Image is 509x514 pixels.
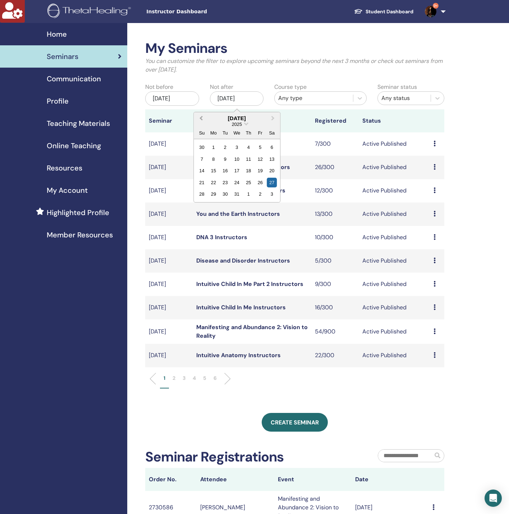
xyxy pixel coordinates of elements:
[244,154,253,164] div: Choose Thursday, December 11th, 2025
[47,163,82,173] span: Resources
[145,296,193,319] td: [DATE]
[232,142,242,152] div: Choose Wednesday, December 3rd, 2025
[145,91,199,106] div: [DATE]
[255,128,265,138] div: Fr
[255,178,265,187] div: Choose Friday, December 26th, 2025
[359,344,430,367] td: Active Published
[220,128,230,138] div: Tu
[145,156,193,179] td: [DATE]
[196,280,303,288] a: Intuitive Child In Me Part 2 Instructors
[196,257,290,264] a: Disease and Disorder Instructors
[197,166,207,176] div: Choose Sunday, December 14th, 2025
[196,210,280,218] a: You and the Earth Instructors
[232,166,242,176] div: Choose Wednesday, December 17th, 2025
[47,73,101,84] span: Communication
[145,226,193,249] td: [DATE]
[197,189,207,199] div: Choose Sunday, December 28th, 2025
[359,319,430,344] td: Active Published
[311,273,359,296] td: 9/300
[433,3,439,9] span: 9+
[145,468,197,491] th: Order No.
[196,351,281,359] a: Intuitive Anatomy Instructors
[196,141,278,200] div: Month December, 2025
[311,319,359,344] td: 54/900
[197,178,207,187] div: Choose Sunday, December 21st, 2025
[232,122,242,127] span: 2025
[425,6,436,17] img: default.jpg
[47,96,69,106] span: Profile
[348,5,419,18] a: Student Dashboard
[208,166,218,176] div: Choose Monday, December 15th, 2025
[232,154,242,164] div: Choose Wednesday, December 10th, 2025
[359,203,430,226] td: Active Published
[196,304,286,311] a: Intuitive Child In Me Instructors
[232,128,242,138] div: We
[145,449,284,465] h2: Seminar Registrations
[145,319,193,344] td: [DATE]
[267,128,277,138] div: Sa
[146,8,254,15] span: Instructor Dashboard
[208,154,218,164] div: Choose Monday, December 8th, 2025
[173,374,175,382] p: 2
[255,154,265,164] div: Choose Friday, December 12th, 2025
[255,142,265,152] div: Choose Friday, December 5th, 2025
[197,468,274,491] th: Attendee
[232,189,242,199] div: Choose Wednesday, December 31st, 2025
[359,109,430,132] th: Status
[220,178,230,187] div: Choose Tuesday, December 23rd, 2025
[208,189,218,199] div: Choose Monday, December 29th, 2025
[255,189,265,199] div: Choose Friday, January 2nd, 2026
[485,490,502,507] div: Open Intercom Messenger
[359,273,430,296] td: Active Published
[244,189,253,199] div: Choose Thursday, January 1st, 2026
[47,29,67,40] span: Home
[194,113,206,124] button: Previous Month
[220,166,230,176] div: Choose Tuesday, December 16th, 2025
[193,374,196,382] p: 4
[183,374,185,382] p: 3
[352,468,429,491] th: Date
[145,109,193,132] th: Seminar
[145,249,193,273] td: [DATE]
[145,344,193,367] td: [DATE]
[377,83,417,91] label: Seminar status
[262,413,328,432] a: Create seminar
[208,178,218,187] div: Choose Monday, December 22nd, 2025
[145,273,193,296] td: [DATE]
[145,57,444,74] p: You can customize the filter to explore upcoming seminars beyond the next 3 months or check out s...
[267,166,277,176] div: Choose Saturday, December 20th, 2025
[267,189,277,199] div: Choose Saturday, January 3rd, 2026
[381,94,427,103] div: Any status
[197,128,207,138] div: Su
[47,229,113,240] span: Member Resources
[232,178,242,187] div: Choose Wednesday, December 24th, 2025
[311,226,359,249] td: 10/300
[354,8,363,14] img: graduation-cap-white.svg
[208,142,218,152] div: Choose Monday, December 1st, 2025
[145,203,193,226] td: [DATE]
[244,128,253,138] div: Th
[47,207,109,218] span: Highlighted Profile
[145,132,193,156] td: [DATE]
[311,109,359,132] th: Registered
[274,83,307,91] label: Course type
[210,91,264,106] div: [DATE]
[359,132,430,156] td: Active Published
[278,94,349,103] div: Any type
[311,249,359,273] td: 5/300
[267,178,277,187] div: Choose Saturday, December 27th, 2025
[220,189,230,199] div: Choose Tuesday, December 30th, 2025
[196,323,308,340] a: Manifesting and Abundance 2: Vision to Reality
[197,142,207,152] div: Choose Sunday, November 30th, 2025
[255,166,265,176] div: Choose Friday, December 19th, 2025
[311,344,359,367] td: 22/300
[208,128,218,138] div: Mo
[359,249,430,273] td: Active Published
[271,419,319,426] span: Create seminar
[267,142,277,152] div: Choose Saturday, December 6th, 2025
[267,154,277,164] div: Choose Saturday, December 13th, 2025
[359,296,430,319] td: Active Published
[274,468,352,491] th: Event
[203,374,206,382] p: 5
[47,4,133,20] img: logo.png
